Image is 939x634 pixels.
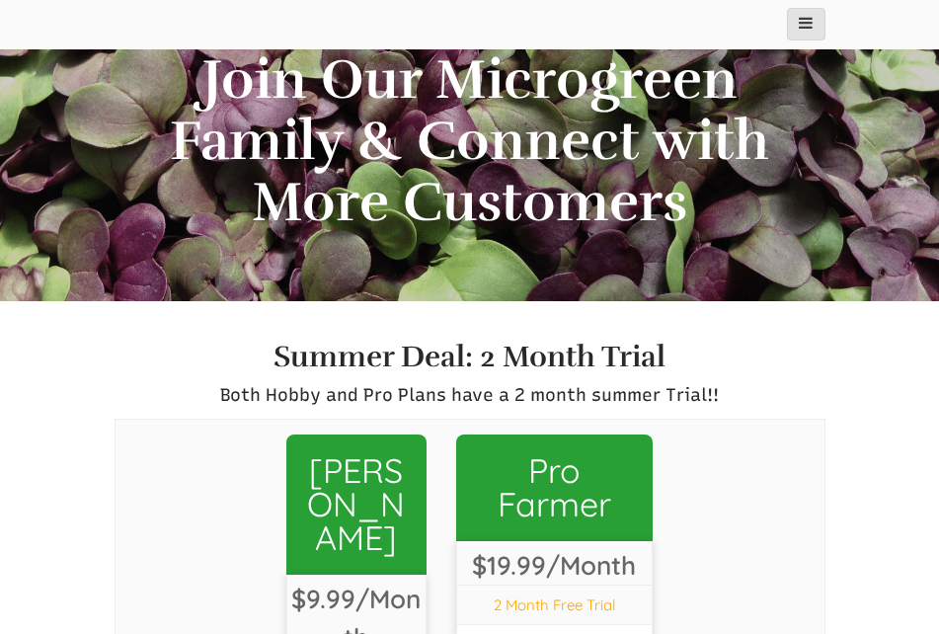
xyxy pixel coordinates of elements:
[787,8,825,40] button: main_menu
[457,585,652,624] span: 2 Month Free Trial
[274,339,665,375] strong: Summer Deal: 2 Month Trial
[456,435,653,541] a: Pro Farmer
[129,49,811,232] h2: Join Our Microgreen Family & Connect with More Customers
[286,435,427,575] span: [PERSON_NAME]
[457,541,652,585] span: $19.99/Month
[220,384,719,406] span: Both Hobby and Pro Plans have a 2 month summer Trial!!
